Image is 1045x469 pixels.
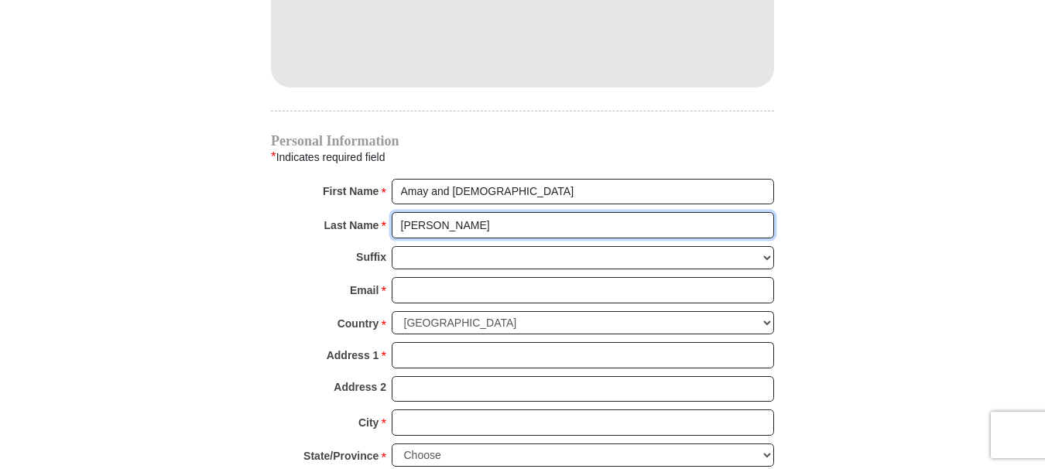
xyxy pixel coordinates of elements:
strong: Last Name [324,214,379,236]
strong: State/Province [303,445,379,467]
div: Indicates required field [271,147,774,167]
strong: Address 1 [327,344,379,366]
h4: Personal Information [271,135,774,147]
strong: Email [350,279,379,301]
strong: First Name [323,180,379,202]
strong: Suffix [356,246,386,268]
strong: Address 2 [334,376,386,398]
strong: Country [337,313,379,334]
strong: City [358,412,379,433]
